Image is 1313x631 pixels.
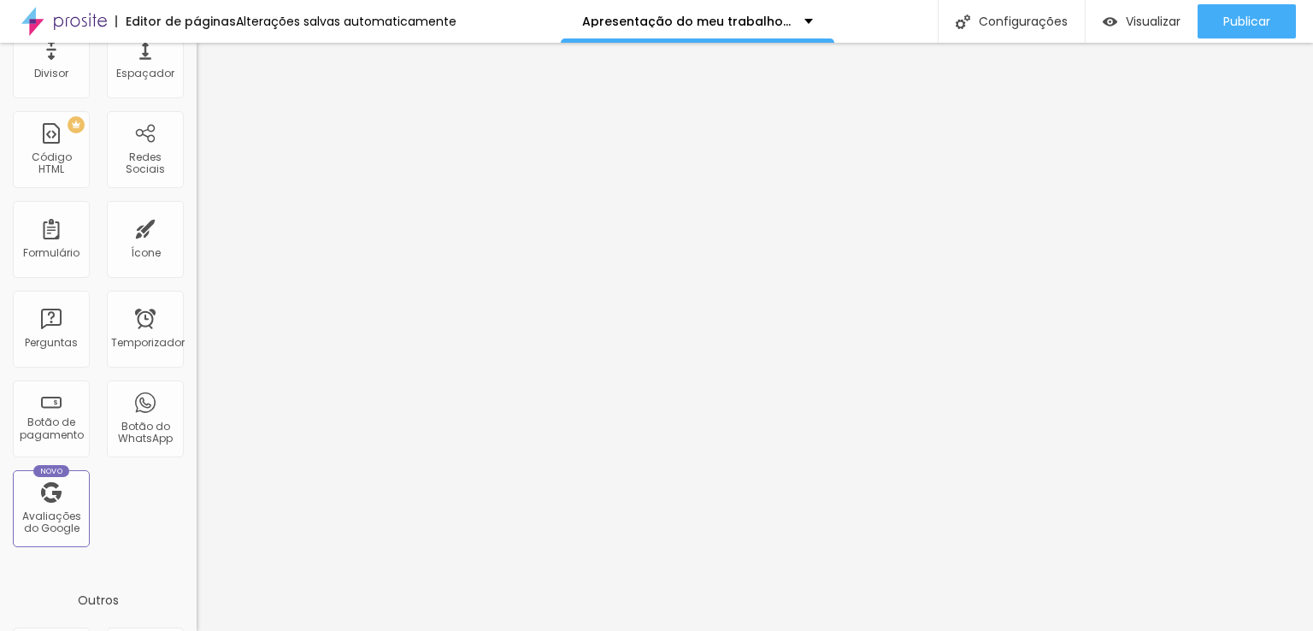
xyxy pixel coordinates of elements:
[32,150,72,176] font: Código HTML
[582,13,872,30] font: Apresentação do meu trabalho no Instagram
[111,335,185,350] font: Temporizador
[1223,13,1270,30] font: Publicar
[126,150,165,176] font: Redes Sociais
[956,15,970,29] img: Ícone
[197,43,1313,631] iframe: Editor
[20,415,84,441] font: Botão de pagamento
[1126,13,1181,30] font: Visualizar
[22,509,81,535] font: Avaliações do Google
[25,335,78,350] font: Perguntas
[34,66,68,80] font: Divisor
[979,13,1068,30] font: Configurações
[118,419,173,445] font: Botão do WhatsApp
[23,245,79,260] font: Formulário
[1198,4,1296,38] button: Publicar
[131,245,161,260] font: Ícone
[40,466,63,476] font: Novo
[116,66,174,80] font: Espaçador
[1086,4,1198,38] button: Visualizar
[236,13,456,30] font: Alterações salvas automaticamente
[126,13,236,30] font: Editor de páginas
[78,592,119,609] font: Outros
[1103,15,1117,29] img: view-1.svg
